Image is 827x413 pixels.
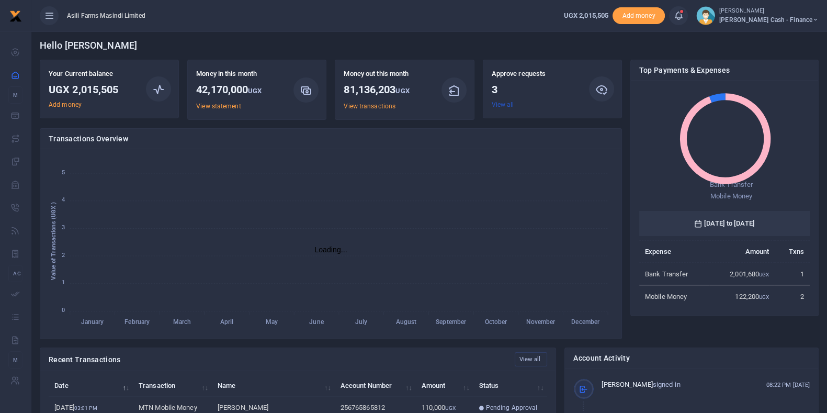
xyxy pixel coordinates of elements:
[248,87,262,95] small: UGX
[613,7,665,25] li: Toup your wallet
[639,285,709,307] td: Mobile Money
[40,40,819,51] h4: Hello [PERSON_NAME]
[759,294,769,300] small: UGX
[719,7,819,16] small: [PERSON_NAME]
[395,87,409,95] small: UGX
[484,319,507,326] tspan: October
[492,101,514,108] a: View all
[775,240,810,263] th: Txns
[709,285,775,307] td: 122,200
[526,319,556,326] tspan: November
[49,82,138,97] h3: UGX 2,015,505
[49,69,138,80] p: Your Current balance
[344,103,395,110] a: View transactions
[220,319,234,326] tspan: April
[309,319,324,326] tspan: June
[196,82,285,99] h3: 42,170,000
[775,285,810,307] td: 2
[639,240,709,263] th: Expense
[49,101,82,108] a: Add money
[775,263,810,285] td: 1
[515,352,548,366] a: View all
[564,10,608,21] a: UGX 2,015,505
[266,319,278,326] tspan: May
[696,6,819,25] a: profile-user [PERSON_NAME] [PERSON_NAME] Cash - Finance
[133,374,212,397] th: Transaction: activate to sort column ascending
[639,211,810,236] h6: [DATE] to [DATE]
[436,319,467,326] tspan: September
[173,319,191,326] tspan: March
[124,319,150,326] tspan: February
[613,11,665,19] a: Add money
[710,192,752,200] span: Mobile Money
[344,69,433,80] p: Money out this month
[396,319,417,326] tspan: August
[560,10,613,21] li: Wallet ballance
[564,12,608,19] span: UGX 2,015,505
[355,319,367,326] tspan: July
[571,319,600,326] tspan: December
[63,11,150,20] span: Asili Farms Masindi Limited
[212,374,335,397] th: Name: activate to sort column ascending
[759,272,769,277] small: UGX
[344,82,433,99] h3: 81,136,203
[62,252,65,259] tspan: 2
[486,403,538,412] span: Pending Approval
[196,103,241,110] a: View statement
[639,263,709,285] td: Bank Transfer
[335,374,416,397] th: Account Number: activate to sort column ascending
[602,379,757,390] p: signed-in
[492,82,581,97] h3: 3
[62,224,65,231] tspan: 3
[696,6,715,25] img: profile-user
[639,64,810,76] h4: Top Payments & Expenses
[74,405,97,411] small: 03:01 PM
[602,381,652,388] span: [PERSON_NAME]
[8,351,22,369] li: M
[50,202,57,280] text: Value of Transactions (UGX )
[415,374,473,397] th: Amount: activate to sort column ascending
[709,263,775,285] td: 2,001,680
[9,12,22,19] a: logo-small logo-large logo-large
[573,352,810,364] h4: Account Activity
[9,10,22,23] img: logo-small
[473,374,547,397] th: Status: activate to sort column ascending
[62,169,65,176] tspan: 5
[314,245,347,254] text: Loading...
[8,86,22,104] li: M
[766,381,810,389] small: 08:22 PM [DATE]
[81,319,104,326] tspan: January
[49,133,613,144] h4: Transactions Overview
[62,307,65,314] tspan: 0
[196,69,285,80] p: Money in this month
[710,181,753,188] span: Bank Transfer
[8,265,22,282] li: Ac
[613,7,665,25] span: Add money
[62,196,65,203] tspan: 4
[709,240,775,263] th: Amount
[719,15,819,25] span: [PERSON_NAME] Cash - Finance
[49,374,133,397] th: Date: activate to sort column descending
[492,69,581,80] p: Approve requests
[49,354,506,365] h4: Recent Transactions
[62,280,65,286] tspan: 1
